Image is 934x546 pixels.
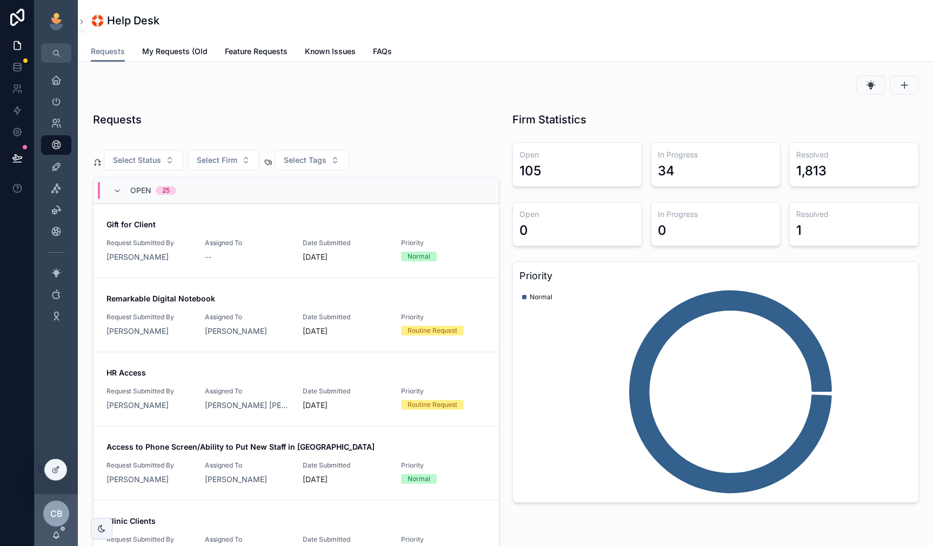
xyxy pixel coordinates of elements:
div: 25 [162,186,170,195]
span: Requests [91,46,125,57]
a: FAQs [373,42,392,63]
span: CB [50,507,63,520]
span: Date Submitted [303,461,388,470]
span: Date Submitted [303,313,388,321]
span: Assigned To [205,535,290,544]
span: Priority [401,535,486,544]
strong: HR Access [106,368,146,377]
a: Access to Phone Screen/Ability to Put New Staff in [GEOGRAPHIC_DATA]Request Submitted By[PERSON_N... [94,426,499,500]
a: [PERSON_NAME] [106,474,169,485]
span: Select Tags [284,155,326,166]
a: [PERSON_NAME] [106,400,169,411]
div: chart [519,288,912,496]
h3: Priority [519,268,912,284]
img: App logo [48,13,65,30]
span: Priority [401,461,486,470]
div: 34 [658,162,675,180]
a: [PERSON_NAME] [205,326,267,337]
p: [DATE] [303,252,328,262]
span: Select Firm [197,155,237,166]
h3: Open [519,149,635,160]
h3: Resolved [796,149,912,160]
span: Request Submitted By [106,461,192,470]
span: FAQs [373,46,392,57]
h1: Firm Statistics [512,112,586,127]
span: Priority [401,387,486,396]
span: Date Submitted [303,239,388,247]
strong: Gift for Client [106,220,156,229]
strong: Remarkable Digital Notebook [106,294,215,303]
a: My Requests (Old [142,42,208,63]
span: Priority [401,313,486,321]
span: Known Issues [305,46,356,57]
span: Assigned To [205,387,290,396]
span: Assigned To [205,239,290,247]
a: Gift for ClientRequest Submitted By[PERSON_NAME]Assigned To--Date Submitted[DATE]PriorityNormal [94,203,499,278]
a: [PERSON_NAME] [106,326,169,337]
p: [DATE] [303,326,328,337]
span: Feature Requests [225,46,288,57]
span: Request Submitted By [106,387,192,396]
a: HR AccessRequest Submitted By[PERSON_NAME]Assigned To[PERSON_NAME] [PERSON_NAME]Date Submitted[DA... [94,352,499,426]
h3: Resolved [796,209,912,220]
a: [PERSON_NAME] [PERSON_NAME] [205,400,290,411]
span: Assigned To [205,313,290,321]
h3: In Progress [658,209,773,220]
span: Date Submitted [303,535,388,544]
p: [DATE] [303,474,328,485]
a: [PERSON_NAME] [106,252,169,262]
strong: Clinic Clients [106,516,156,525]
div: Normal [408,252,430,261]
span: Normal [530,293,552,301]
span: Select Status [113,155,161,166]
span: Request Submitted By [106,239,192,247]
a: [PERSON_NAME] [205,474,267,485]
div: scrollable content [35,63,78,340]
span: Priority [401,239,486,247]
a: Remarkable Digital NotebookRequest Submitted By[PERSON_NAME]Assigned To[PERSON_NAME]Date Submitte... [94,278,499,352]
p: [DATE] [303,400,328,411]
div: 105 [519,162,541,180]
div: 1 [796,222,802,239]
strong: Access to Phone Screen/Ability to Put New Staff in [GEOGRAPHIC_DATA] [106,442,375,451]
div: 1,813 [796,162,826,180]
h3: Open [519,209,635,220]
button: Select Button [275,150,349,170]
button: Select Button [188,150,259,170]
span: Open [130,185,151,196]
span: Request Submitted By [106,535,192,544]
button: Select Button [104,150,183,170]
span: -- [205,252,211,262]
div: Routine Request [408,326,457,336]
div: 0 [519,222,528,239]
a: Feature Requests [225,42,288,63]
span: My Requests (Old [142,46,208,57]
span: Date Submitted [303,387,388,396]
h3: In Progress [658,149,773,160]
span: Assigned To [205,461,290,470]
span: Request Submitted By [106,313,192,321]
div: Routine Request [408,400,457,410]
h1: Requests [93,112,142,127]
div: Normal [408,474,430,484]
a: Known Issues [305,42,356,63]
div: 0 [658,222,666,239]
h1: 🛟 Help Desk [91,13,159,28]
a: Requests [91,42,125,62]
